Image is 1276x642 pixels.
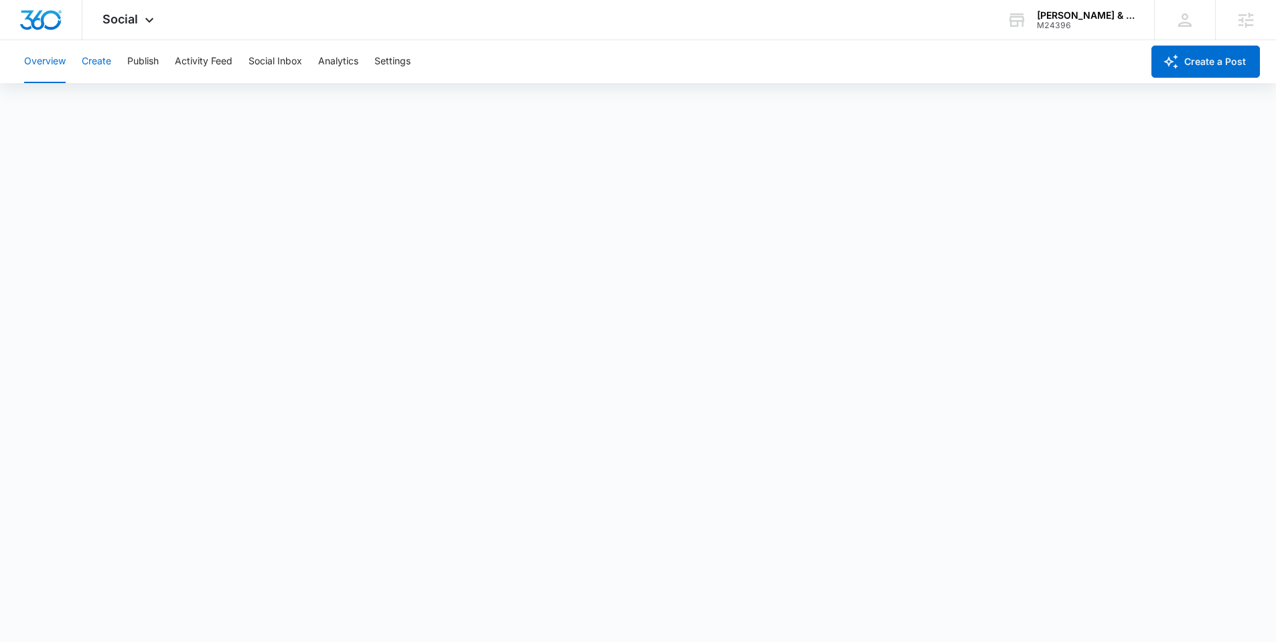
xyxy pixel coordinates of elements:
button: Create [82,40,111,83]
button: Settings [374,40,411,83]
button: Analytics [318,40,358,83]
button: Activity Feed [175,40,232,83]
button: Social Inbox [249,40,302,83]
button: Create a Post [1151,46,1260,78]
button: Overview [24,40,66,83]
div: account name [1037,10,1135,21]
div: account id [1037,21,1135,30]
button: Publish [127,40,159,83]
span: Social [102,12,138,26]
